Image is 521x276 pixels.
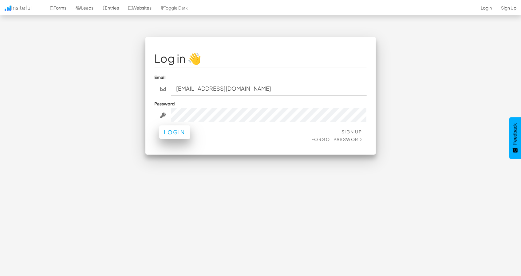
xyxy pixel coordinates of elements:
[512,123,518,145] span: Feedback
[155,52,367,65] h1: Log in 👋
[5,6,11,11] img: icon.png
[509,117,521,159] button: Feedback - Show survey
[171,82,367,96] input: john@doe.com
[159,125,190,139] button: Login
[155,74,166,80] label: Email
[311,136,362,142] a: Forgot Password
[341,129,362,134] a: Sign Up
[155,101,175,107] label: Password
